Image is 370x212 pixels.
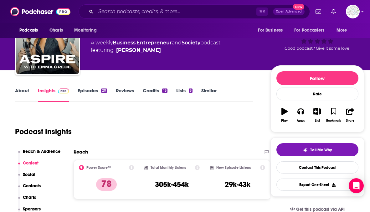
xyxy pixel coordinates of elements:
[346,5,360,18] button: Show profile menu
[332,24,355,36] button: open menu
[45,24,67,36] a: Charts
[86,165,111,170] h2: Power Score™
[293,4,304,10] span: New
[309,104,325,126] button: List
[136,40,136,46] span: ,
[303,148,308,153] img: tell me why sparkle
[78,88,107,102] a: Episodes20
[155,180,189,189] h3: 305k-454k
[15,127,72,136] h1: Podcast Insights
[116,47,161,54] a: Emma Grede
[58,88,69,93] img: Podchaser Pro
[276,88,358,100] div: Rate
[151,165,186,170] h2: Total Monthly Listens
[96,178,117,191] p: 78
[38,88,69,102] a: InsightsPodchaser Pro
[342,104,358,126] button: Share
[18,160,39,172] button: Content
[91,47,220,54] span: featuring
[162,88,167,93] div: 15
[225,180,250,189] h3: 29k-43k
[189,88,193,93] div: 5
[337,26,347,35] span: More
[23,149,60,154] p: Reach & Audience
[293,104,309,126] button: Apps
[23,160,39,166] p: Content
[116,88,134,102] a: Reviews
[74,26,96,35] span: Monitoring
[91,39,220,54] div: A weekly podcast
[276,179,358,191] button: Export One-Sheet
[176,88,193,102] a: Lists5
[310,148,332,153] span: Tell Me Why
[290,24,333,36] button: open menu
[276,71,358,85] button: Follow
[143,88,167,102] a: Credits15
[346,119,354,123] div: Share
[276,104,293,126] button: Play
[15,24,46,36] button: open menu
[294,26,324,35] span: For Podcasters
[315,119,320,123] div: List
[276,10,302,13] span: Open Advanced
[285,46,350,51] span: Good podcast? Give it some love!
[18,195,36,206] button: Charts
[349,178,364,193] div: Open Intercom Messenger
[70,24,105,36] button: open menu
[346,5,360,18] img: User Profile
[49,26,63,35] span: Charts
[281,119,288,123] div: Play
[273,8,305,15] button: Open AdvancedNew
[313,6,324,17] a: Show notifications dropdown
[329,6,338,17] a: Show notifications dropdown
[10,6,70,18] img: Podchaser - Follow, Share and Rate Podcasts
[216,165,251,170] h2: New Episode Listens
[276,143,358,156] button: tell me why sparkleTell Me Why
[19,26,38,35] span: Podcasts
[79,4,310,19] div: Search podcasts, credits, & more...
[326,119,341,123] div: Bookmark
[15,88,29,102] a: About
[23,172,35,177] p: Social
[16,12,79,74] img: Aspire with Emma Grede
[182,40,200,46] a: Society
[23,206,41,212] p: Sponsors
[113,40,136,46] a: Business
[18,183,41,195] button: Contacts
[96,7,256,17] input: Search podcasts, credits, & more...
[326,104,342,126] button: Bookmark
[101,88,107,93] div: 20
[346,5,360,18] span: Logged in as WunderTanya
[74,149,88,155] h2: Reach
[276,161,358,174] a: Contact This Podcast
[254,24,290,36] button: open menu
[296,207,345,212] span: Get this podcast via API
[172,40,182,46] span: and
[23,195,36,200] p: Charts
[23,183,41,189] p: Contacts
[201,88,217,102] a: Similar
[18,149,61,160] button: Reach & Audience
[18,172,36,184] button: Social
[136,40,172,46] a: Entrepreneur
[256,8,268,16] span: ⌘ K
[297,119,305,123] div: Apps
[258,26,283,35] span: For Business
